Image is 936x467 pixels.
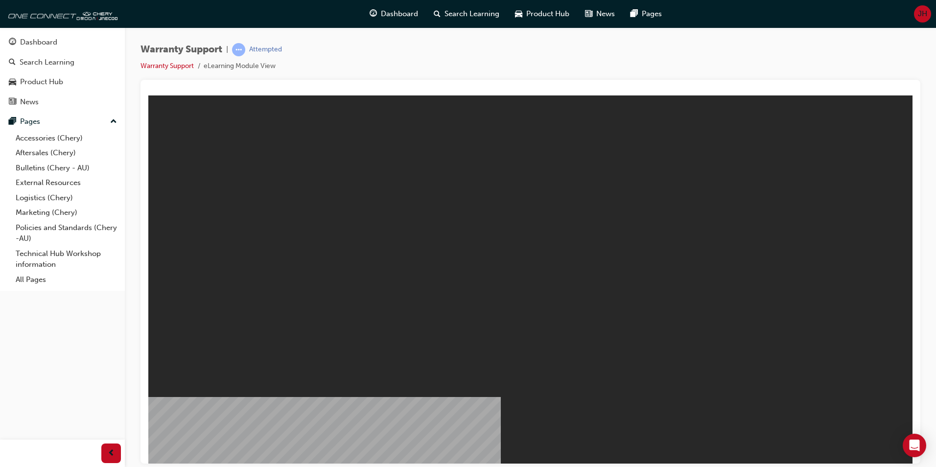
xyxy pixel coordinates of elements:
span: News [596,8,615,20]
span: | [226,44,228,55]
a: All Pages [12,272,121,287]
div: Product Hub [20,76,63,88]
span: Search Learning [445,8,499,20]
button: DashboardSearch LearningProduct HubNews [4,31,121,113]
li: eLearning Module View [204,61,276,72]
a: Dashboard [4,33,121,51]
button: JH [914,5,931,23]
button: Pages [4,113,121,131]
a: Policies and Standards (Chery -AU) [12,220,121,246]
a: Logistics (Chery) [12,190,121,206]
a: Product Hub [4,73,121,91]
div: Open Intercom Messenger [903,434,926,457]
span: Pages [642,8,662,20]
span: search-icon [434,8,441,20]
span: car-icon [515,8,522,20]
a: Search Learning [4,53,121,71]
a: Bulletins (Chery - AU) [12,161,121,176]
div: Search Learning [20,57,74,68]
a: Accessories (Chery) [12,131,121,146]
a: Aftersales (Chery) [12,145,121,161]
a: Warranty Support [140,62,194,70]
span: Dashboard [381,8,418,20]
span: Product Hub [526,8,569,20]
a: Technical Hub Workshop information [12,246,121,272]
a: guage-iconDashboard [362,4,426,24]
span: pages-icon [9,117,16,126]
span: guage-icon [9,38,16,47]
div: Attempted [249,45,282,54]
a: External Resources [12,175,121,190]
span: learningRecordVerb_ATTEMPT-icon [232,43,245,56]
span: Warranty Support [140,44,222,55]
a: search-iconSearch Learning [426,4,507,24]
div: News [20,96,39,108]
img: oneconnect [5,4,117,23]
span: pages-icon [631,8,638,20]
div: Dashboard [20,37,57,48]
span: car-icon [9,78,16,87]
a: news-iconNews [577,4,623,24]
span: news-icon [585,8,592,20]
a: car-iconProduct Hub [507,4,577,24]
span: search-icon [9,58,16,67]
a: pages-iconPages [623,4,670,24]
div: Pages [20,116,40,127]
a: Marketing (Chery) [12,205,121,220]
span: up-icon [110,116,117,128]
a: News [4,93,121,111]
span: prev-icon [108,447,115,460]
span: news-icon [9,98,16,107]
span: guage-icon [370,8,377,20]
span: JH [918,8,927,20]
